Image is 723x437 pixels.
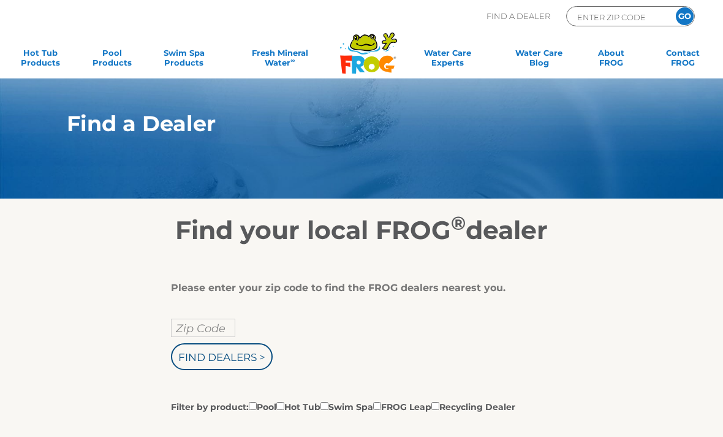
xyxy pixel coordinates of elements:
[276,402,284,410] input: Filter by product:PoolHot TubSwim SpaFROG LeapRecycling Dealer
[156,48,212,72] a: Swim SpaProducts
[583,48,639,72] a: AboutFROG
[320,402,328,410] input: Filter by product:PoolHot TubSwim SpaFROG LeapRecycling Dealer
[373,402,381,410] input: Filter by product:PoolHot TubSwim SpaFROG LeapRecycling Dealer
[171,400,515,413] label: Filter by product: Pool Hot Tub Swim Spa FROG Leap Recycling Dealer
[290,57,295,64] sup: ∞
[171,343,273,370] input: Find Dealers >
[576,10,659,24] input: Zip Code Form
[655,48,711,72] a: ContactFROG
[48,215,675,245] h2: Find your local FROG dealer
[12,48,68,72] a: Hot TubProducts
[84,48,140,72] a: PoolProducts
[67,112,612,136] h1: Find a Dealer
[249,402,257,410] input: Filter by product:PoolHot TubSwim SpaFROG LeapRecycling Dealer
[486,6,550,26] p: Find A Dealer
[431,402,439,410] input: Filter by product:PoolHot TubSwim SpaFROG LeapRecycling Dealer
[451,211,466,235] sup: ®
[400,48,495,72] a: Water CareExperts
[676,7,694,25] input: GO
[171,282,542,294] div: Please enter your zip code to find the FROG dealers nearest you.
[228,48,332,72] a: Fresh MineralWater∞
[511,48,567,72] a: Water CareBlog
